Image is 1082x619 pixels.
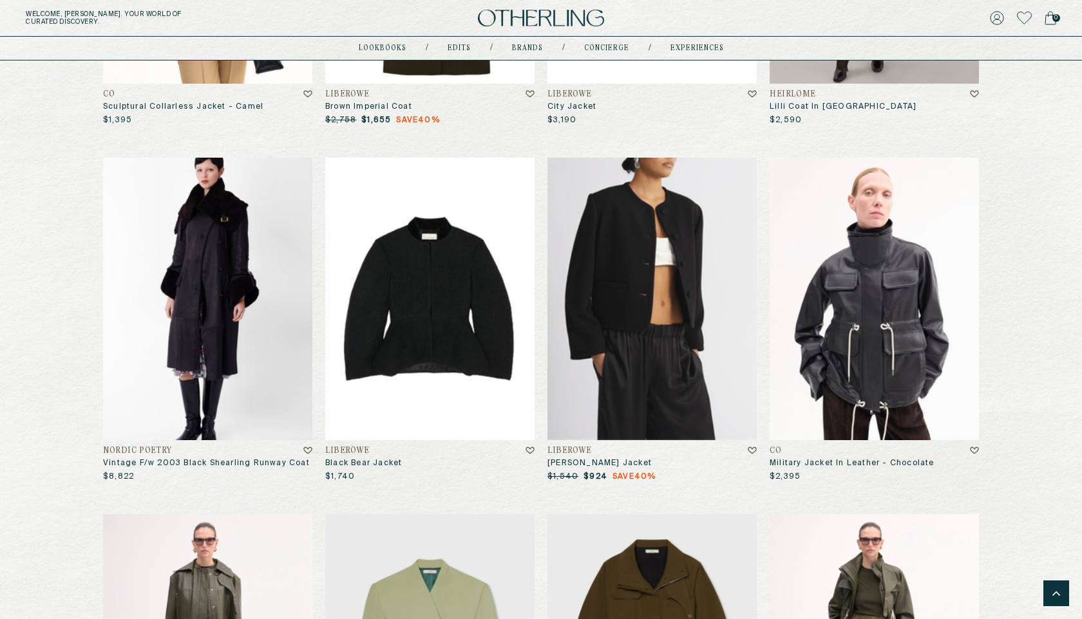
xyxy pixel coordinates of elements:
[584,472,656,482] p: $924
[359,45,406,51] a: lookbooks
[770,458,979,468] h3: Military Jacket In Leather - Chocolate
[770,447,781,456] h4: CO
[396,115,439,125] span: Save 40 %
[103,458,312,468] h3: Vintage F/w 2003 Black Shearling Runway Coat
[612,472,656,482] span: Save 40 %
[770,158,979,440] img: Military Jacket in Leather - Chocolate
[448,45,471,51] a: Edits
[562,43,565,53] div: /
[325,102,535,112] h3: Brown Imperial Coat
[547,447,592,456] h4: LIBEROWE
[1052,14,1060,22] span: 0
[325,115,356,125] p: $2,758
[361,115,440,125] p: $1,655
[547,102,757,112] h3: City Jacket
[512,45,543,51] a: Brands
[325,90,370,99] h4: LIBEROWE
[325,447,370,456] h4: LIBEROWE
[547,472,578,482] p: $1,540
[770,102,979,112] h3: Lilli Coat In [GEOGRAPHIC_DATA]
[1045,9,1056,27] a: 0
[770,158,979,482] a: Military Jacket in Leather - ChocolateCOMilitary Jacket In Leather - Chocolate$2,395
[103,158,312,440] img: Vintage F/W 2003 Black Shearling Runway Coat
[547,115,576,125] p: $3,190
[547,158,757,440] img: BLACK CORA JACKET
[103,158,312,482] a: Vintage F/W 2003 Black Shearling Runway CoatNordic PoetryVintage F/w 2003 Black Shearling Runway ...
[770,115,802,125] p: $2,590
[325,458,535,468] h3: Black Bear Jacket
[26,10,335,26] h5: Welcome, [PERSON_NAME] . Your world of curated discovery.
[325,158,535,440] img: Black Bear Jacket
[547,90,592,99] h4: LIBEROWE
[103,102,312,112] h3: Sculptural Collarless Jacket - Camel
[103,447,172,456] h4: Nordic Poetry
[670,45,724,51] a: experiences
[649,43,651,53] div: /
[584,45,629,51] a: concierge
[547,458,757,468] h3: [PERSON_NAME] Jacket
[547,158,757,482] a: BLACK CORA JACKETLIBEROWE[PERSON_NAME] Jacket$1,540$924Save40%
[103,115,132,125] p: $1,395
[325,158,535,482] a: Black Bear JacketLIBEROWEBlack Bear Jacket$1,740
[103,90,115,99] h4: CO
[103,472,134,482] p: $8,822
[770,472,801,482] p: $2,395
[490,43,493,53] div: /
[770,90,816,99] h4: Heirlome
[426,43,428,53] div: /
[325,472,355,482] p: $1,740
[478,10,604,27] img: logo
